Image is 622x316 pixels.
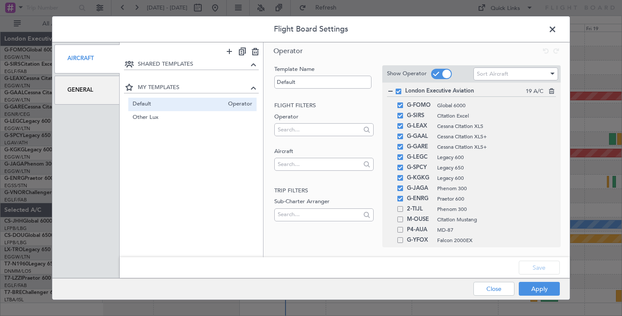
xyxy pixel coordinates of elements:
span: SHARED TEMPLATES [138,60,249,69]
span: P4-AUA [407,225,433,235]
span: Cessna Citation II [437,247,556,255]
span: Praetor 600 [437,195,556,203]
span: Citation Excel [437,112,556,120]
span: G-SPCY [407,163,433,173]
div: Aircraft [54,45,120,73]
span: G-ENRG [407,194,433,204]
span: G-JAGA [407,183,433,194]
span: G-YFOX [407,235,433,246]
button: Close [473,282,514,296]
span: G-KGKG [407,173,433,183]
span: Operator [273,46,303,56]
header: Flight Board Settings [52,16,570,42]
label: Template Name [274,65,373,74]
h2: Trip filters [274,187,373,195]
span: Default [133,100,224,109]
span: G-FOMO [407,100,433,111]
span: 19 A/C [526,87,543,96]
span: Legacy 600 [437,174,556,182]
span: Operator [224,100,252,109]
span: Phenom 300 [437,185,556,192]
label: Sub-Charter Arranger [274,198,373,206]
span: G-GAAL [407,131,433,142]
input: Search... [278,123,360,136]
input: Search... [278,208,360,221]
span: G-LEGC [407,152,433,163]
span: Other Lux [133,113,253,122]
span: Cessna Citation XLS+ [437,133,556,140]
span: Phenom 300 [437,205,556,213]
label: Aircraft [274,147,373,156]
span: London Executive Aviation [405,87,526,96]
span: Sort Aircraft [477,70,508,78]
span: G-SIRS [407,111,433,121]
h2: Flight filters [274,102,373,110]
input: Search... [278,158,360,171]
span: MY TEMPLATES [138,83,249,92]
span: Legacy 650 [437,164,556,172]
span: Cessna Citation XLS [437,122,556,130]
span: Global 6000 [437,102,556,109]
span: G-GARE [407,142,433,152]
span: Falcon 2000EX [437,236,556,244]
span: MD-87 [437,226,556,234]
button: Apply [519,282,560,296]
span: G-LEAX [407,121,433,131]
span: 2-TIJL [407,204,433,214]
span: M-OUSE [407,214,433,225]
span: Legacy 600 [437,153,556,161]
label: Show Operator [387,70,427,78]
label: Operator [274,113,373,121]
div: General [54,76,120,105]
span: Citation Mustang [437,216,556,223]
span: Cessna Citation XLS+ [437,143,556,151]
span: G-SPUR [407,246,433,256]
